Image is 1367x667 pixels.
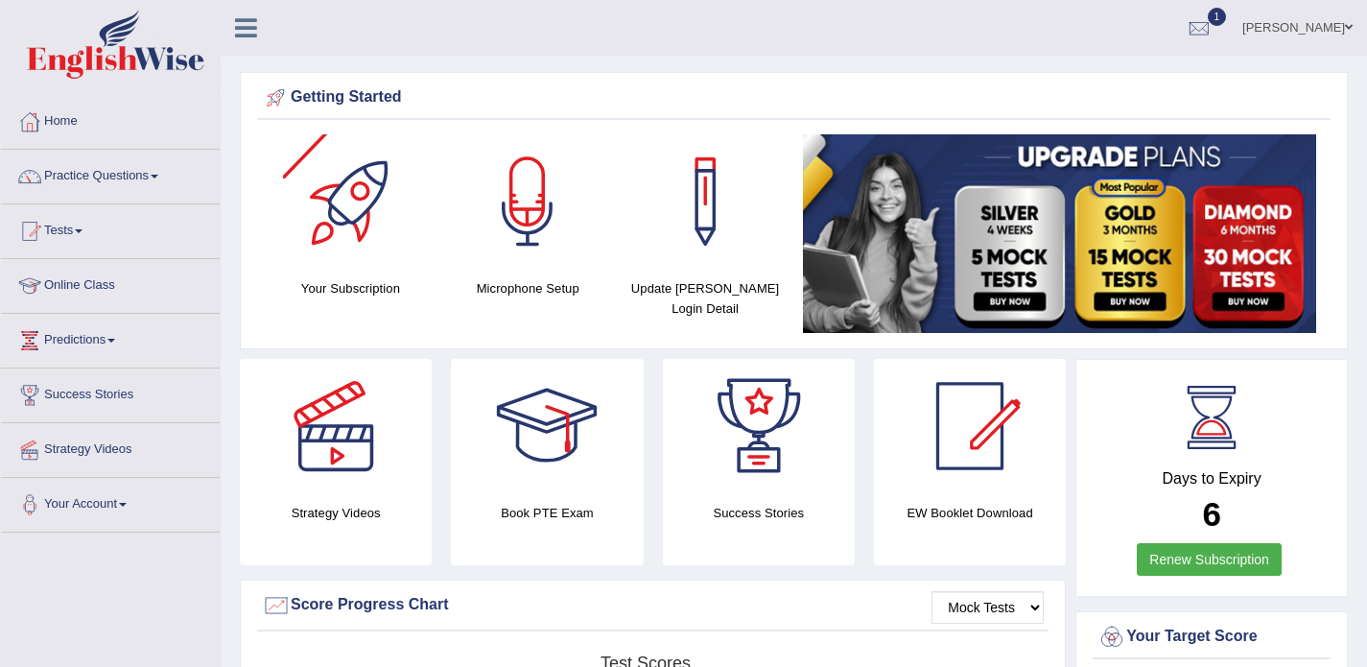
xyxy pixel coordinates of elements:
h4: EW Booklet Download [874,503,1066,523]
a: Strategy Videos [1,423,220,471]
h4: Days to Expiry [1097,470,1326,488]
div: Score Progress Chart [262,591,1044,620]
h4: Microphone Setup [449,278,607,298]
a: Success Stories [1,369,220,417]
div: Getting Started [262,83,1326,112]
a: Online Class [1,259,220,307]
div: Your Target Score [1097,623,1326,652]
h4: Success Stories [663,503,855,523]
a: Practice Questions [1,150,220,198]
h4: Strategy Videos [240,503,432,523]
h4: Your Subscription [271,278,430,298]
a: Home [1,95,220,143]
b: 6 [1202,495,1220,533]
h4: Update [PERSON_NAME] Login Detail [626,278,785,319]
a: Tests [1,204,220,252]
h4: Book PTE Exam [451,503,643,523]
a: Predictions [1,314,220,362]
a: Renew Subscription [1137,543,1282,576]
img: small5.jpg [803,134,1316,333]
a: Your Account [1,478,220,526]
span: 1 [1208,8,1227,26]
